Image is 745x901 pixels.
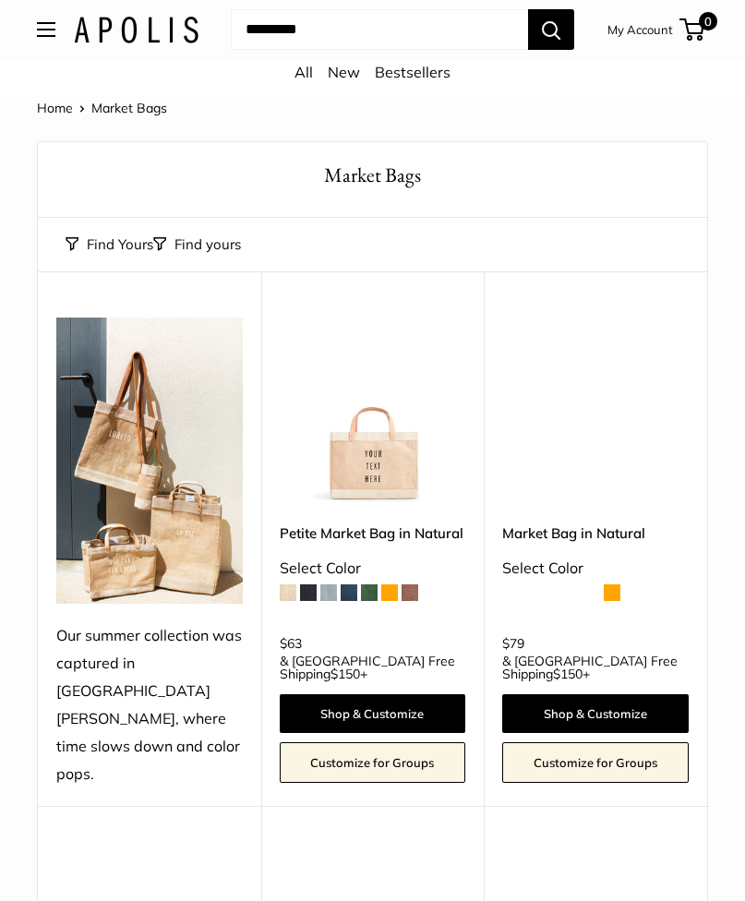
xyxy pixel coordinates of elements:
[528,9,574,50] button: Search
[502,523,689,544] a: Market Bag in Natural
[91,100,167,116] span: Market Bags
[699,12,717,30] span: 0
[37,22,55,37] button: Open menu
[280,635,302,652] span: $63
[502,655,689,680] span: & [GEOGRAPHIC_DATA] Free Shipping +
[280,318,466,504] img: Petite Market Bag in Natural
[280,318,466,504] a: Petite Market Bag in Naturaldescription_Effortless style that elevates every moment
[294,63,313,81] a: All
[280,694,466,733] a: Shop & Customize
[502,694,689,733] a: Shop & Customize
[66,232,153,258] button: Find Yours
[375,63,451,81] a: Bestsellers
[330,666,360,682] span: $150
[502,318,689,504] a: Market Bag in NaturalMarket Bag in Natural
[280,655,466,680] span: & [GEOGRAPHIC_DATA] Free Shipping +
[56,622,243,787] div: Our summer collection was captured in [GEOGRAPHIC_DATA][PERSON_NAME], where time slows down and c...
[280,555,466,583] div: Select Color
[56,318,243,605] img: Our summer collection was captured in Todos Santos, where time slows down and color pops.
[66,161,679,189] h1: Market Bags
[231,9,528,50] input: Search...
[280,523,466,544] a: Petite Market Bag in Natural
[328,63,360,81] a: New
[553,666,583,682] span: $150
[37,96,167,120] nav: Breadcrumb
[681,18,704,41] a: 0
[502,635,524,652] span: $79
[37,100,73,116] a: Home
[74,17,198,43] img: Apolis
[502,555,689,583] div: Select Color
[607,18,673,41] a: My Account
[153,232,241,258] button: Filter collection
[502,742,689,783] a: Customize for Groups
[280,742,466,783] a: Customize for Groups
